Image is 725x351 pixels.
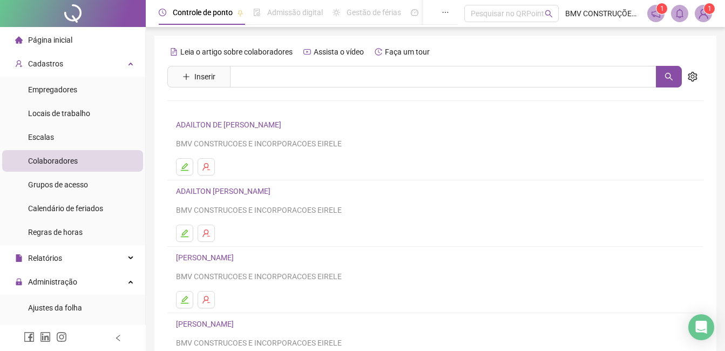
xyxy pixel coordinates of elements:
span: pushpin [237,10,243,16]
span: search [545,10,553,18]
span: file [15,254,23,262]
span: Controle de ponto [173,8,233,17]
div: BMV CONSTRUCOES E INCORPORACOES EIRELE [176,138,695,150]
img: 66634 [695,5,712,22]
span: dashboard [411,9,418,16]
span: Admissão digital [267,8,323,17]
span: edit [180,229,189,238]
span: Faça um tour [385,48,430,56]
a: [PERSON_NAME] [176,253,237,262]
span: lock [15,278,23,286]
span: Assista o vídeo [314,48,364,56]
span: sun [333,9,340,16]
span: notification [651,9,661,18]
span: plus [182,73,190,80]
span: clock-circle [159,9,166,16]
span: Cadastros [28,59,63,68]
span: Administração [28,278,77,286]
span: user-add [15,60,23,67]
span: Empregadores [28,85,77,94]
div: BMV CONSTRUCOES E INCORPORACOES EIRELE [176,204,695,216]
span: file-done [253,9,261,16]
span: user-delete [202,295,211,304]
sup: 1 [656,3,667,14]
span: Página inicial [28,36,72,44]
a: [PERSON_NAME] [176,320,237,328]
span: Leia o artigo sobre colaboradores [180,48,293,56]
span: Colaboradores [28,157,78,165]
span: linkedin [40,332,51,342]
span: 1 [660,5,664,12]
span: youtube [303,48,311,56]
span: Relatórios [28,254,62,262]
span: user-delete [202,163,211,171]
span: search [665,72,673,81]
span: ellipsis [442,9,449,16]
div: BMV CONSTRUCOES E INCORPORACOES EIRELE [176,271,695,282]
span: history [375,48,382,56]
span: left [114,334,122,342]
span: home [15,36,23,44]
div: Open Intercom Messenger [688,314,714,340]
span: Ajustes da folha [28,303,82,312]
a: ADAILTON [PERSON_NAME] [176,187,274,195]
span: Escalas [28,133,54,141]
span: Grupos de acesso [28,180,88,189]
span: user-delete [202,229,211,238]
span: setting [688,72,697,82]
span: instagram [56,332,67,342]
span: Locais de trabalho [28,109,90,118]
div: BMV CONSTRUCOES E INCORPORACOES EIRELE [176,337,695,349]
span: edit [180,163,189,171]
button: Inserir [174,68,224,85]
span: BMV CONSTRUÇÕES E INCORPORAÇÕES [565,8,641,19]
span: 1 [708,5,712,12]
span: bell [675,9,685,18]
span: facebook [24,332,35,342]
sup: Atualize o seu contato no menu Meus Dados [704,3,715,14]
a: ADAILTON DE [PERSON_NAME] [176,120,284,129]
span: edit [180,295,189,304]
span: Calendário de feriados [28,204,103,213]
span: Gestão de férias [347,8,401,17]
span: Inserir [194,71,215,83]
span: file-text [170,48,178,56]
span: Regras de horas [28,228,83,237]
